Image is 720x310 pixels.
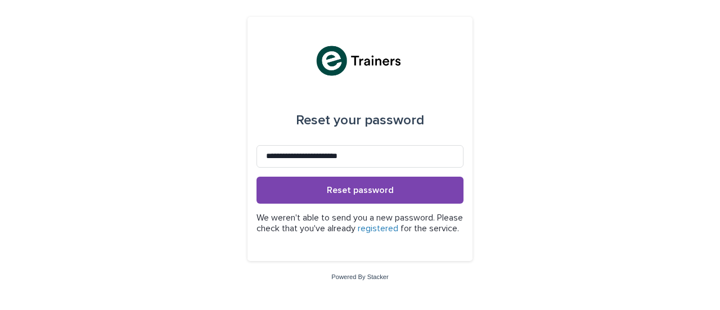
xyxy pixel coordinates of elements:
[256,177,463,204] button: Reset password
[256,213,463,234] p: We weren't able to send you a new password. Please check that you've already for the service.
[327,186,394,195] span: Reset password
[296,105,424,136] div: Reset your password
[313,44,406,78] img: K0CqGN7SDeD6s4JG8KQk
[331,273,388,280] a: Powered By Stacker
[358,224,398,233] a: registered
